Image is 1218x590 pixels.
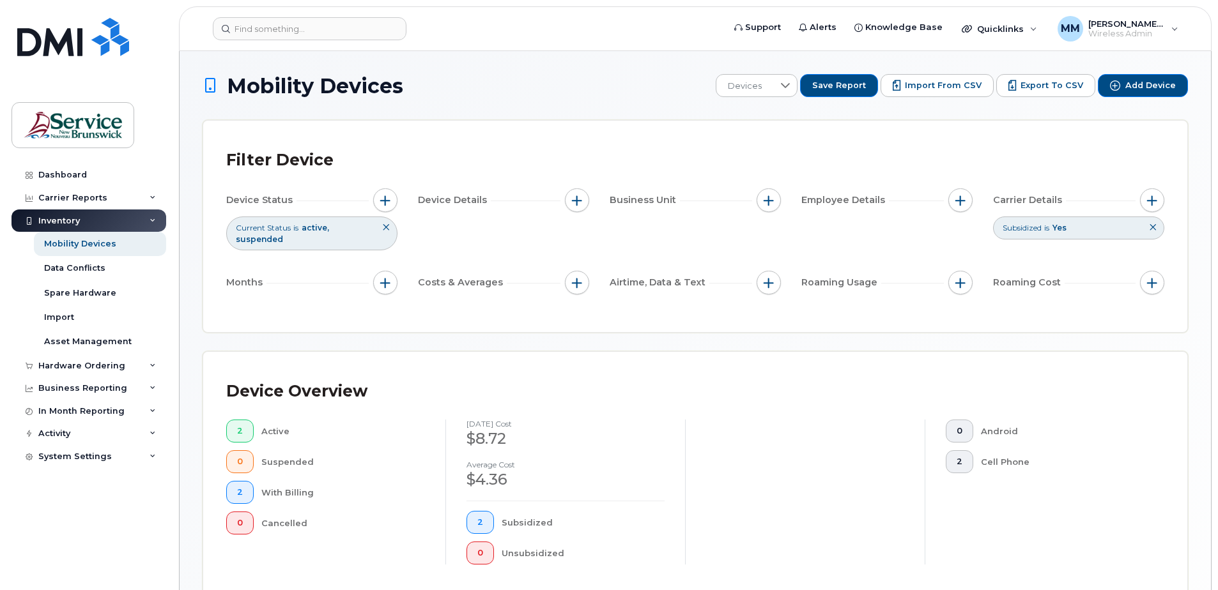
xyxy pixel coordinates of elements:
button: Save Report [800,74,878,97]
div: Cancelled [261,511,426,534]
div: With Billing [261,481,426,504]
span: 0 [957,426,962,436]
button: 2 [226,420,254,442]
span: 0 [477,548,483,558]
span: 2 [237,426,243,436]
button: 2 [946,450,973,473]
span: Roaming Cost [993,276,1065,289]
span: 0 [237,518,243,528]
div: Active [261,420,426,442]
span: Add Device [1125,80,1176,91]
button: 2 [226,481,254,504]
span: Save Report [812,80,866,91]
span: 0 [237,457,243,467]
button: Import from CSV [881,74,994,97]
div: Unsubsidized [502,541,665,564]
div: Android [981,420,1145,442]
div: $4.36 [466,469,665,490]
span: Roaming Usage [801,276,881,289]
span: Airtime, Data & Text [610,276,709,289]
span: Current Status [236,222,291,233]
span: is [1044,222,1049,233]
span: 2 [477,517,483,527]
h4: Average cost [466,460,665,469]
span: active [302,223,329,232]
span: Mobility Devices [227,75,403,97]
div: Device Overview [226,375,367,408]
span: Subsidized [1003,222,1042,233]
div: Cell Phone [981,450,1145,473]
span: Costs & Averages [418,276,507,289]
button: 0 [466,541,494,564]
span: suspended [236,234,283,244]
div: Suspended [261,450,426,473]
div: Filter Device [226,144,334,177]
button: Export to CSV [996,74,1095,97]
span: Devices [716,75,773,98]
span: Yes [1052,223,1067,232]
button: 0 [226,450,254,473]
button: Add Device [1098,74,1188,97]
button: 0 [226,511,254,534]
div: Subsidized [502,511,665,534]
span: Device Status [226,193,297,207]
span: Employee Details [801,193,889,207]
span: Business Unit [610,193,680,207]
span: Export to CSV [1021,80,1083,91]
span: Months [226,276,266,289]
button: 0 [946,420,973,442]
span: Device Details [418,193,491,207]
h4: [DATE] cost [466,420,665,428]
span: 2 [957,457,962,467]
span: is [293,222,298,233]
button: 2 [466,511,494,534]
span: Carrier Details [993,193,1066,207]
div: $8.72 [466,428,665,450]
span: 2 [237,487,243,497]
span: Import from CSV [905,80,982,91]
